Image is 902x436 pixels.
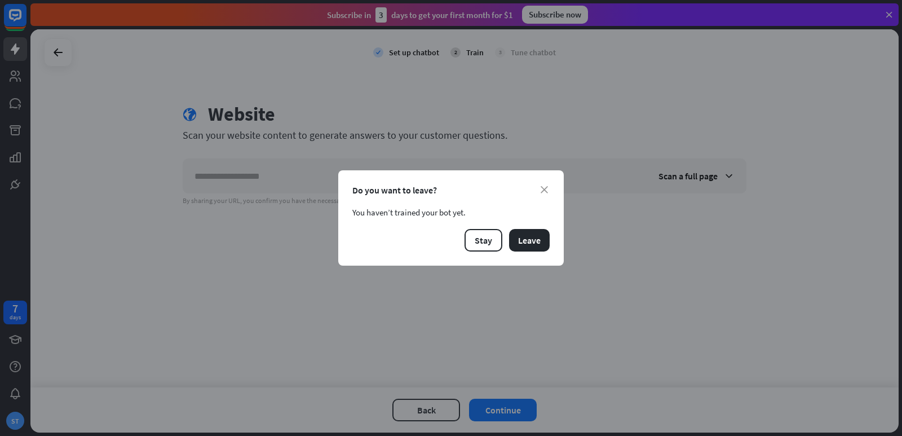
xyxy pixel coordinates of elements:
[352,207,550,218] div: You haven’t trained your bot yet.
[541,186,548,193] i: close
[352,184,550,196] div: Do you want to leave?
[9,5,43,38] button: Open LiveChat chat widget
[465,229,502,252] button: Stay
[509,229,550,252] button: Leave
